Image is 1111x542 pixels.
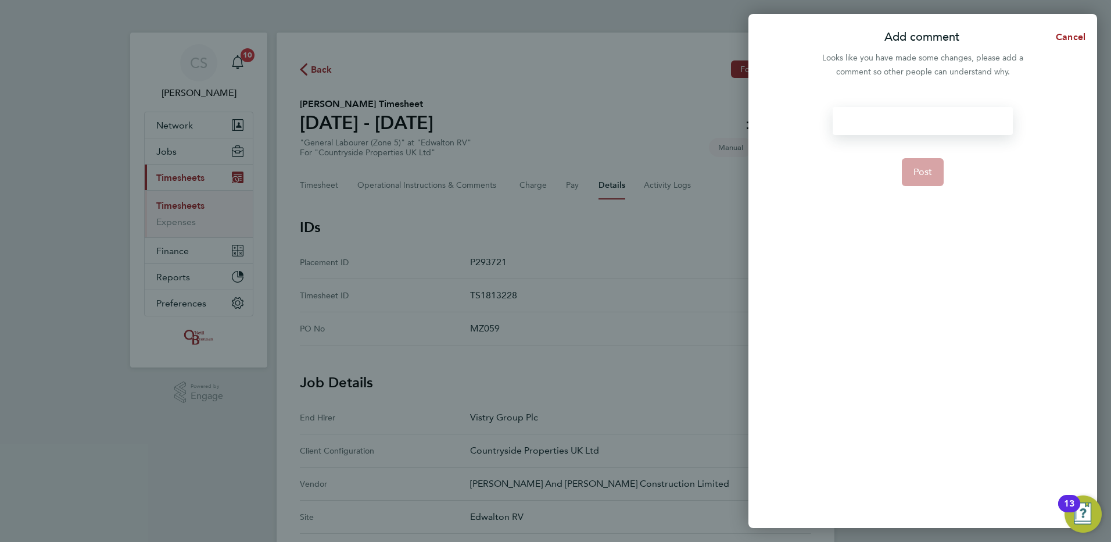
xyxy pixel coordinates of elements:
p: Add comment [884,29,959,45]
button: Open Resource Center, 13 new notifications [1065,495,1102,533]
button: Cancel [1037,26,1097,49]
div: Looks like you have made some changes, please add a comment so other people can understand why. [816,51,1030,79]
span: Cancel [1052,31,1085,42]
div: 13 [1064,504,1074,519]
